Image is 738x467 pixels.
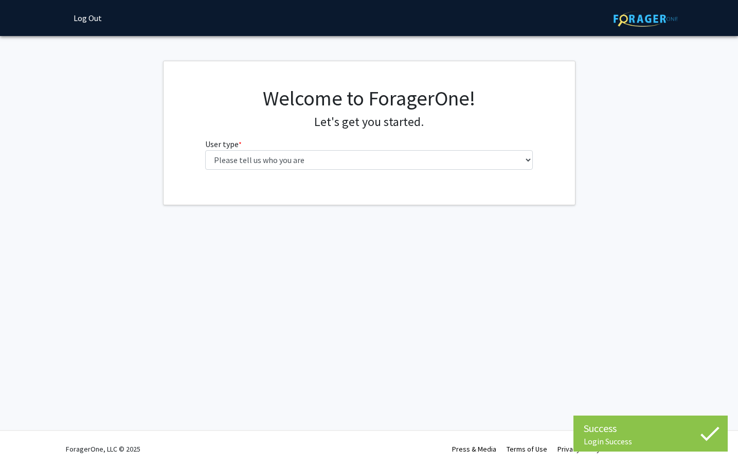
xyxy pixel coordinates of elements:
[205,86,533,111] h1: Welcome to ForagerOne!
[452,444,496,454] a: Press & Media
[507,444,547,454] a: Terms of Use
[584,421,717,436] div: Success
[205,138,242,150] label: User type
[557,444,600,454] a: Privacy Policy
[205,115,533,130] h4: Let's get you started.
[614,11,678,27] img: ForagerOne Logo
[584,436,717,446] div: Login Success
[66,431,140,467] div: ForagerOne, LLC © 2025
